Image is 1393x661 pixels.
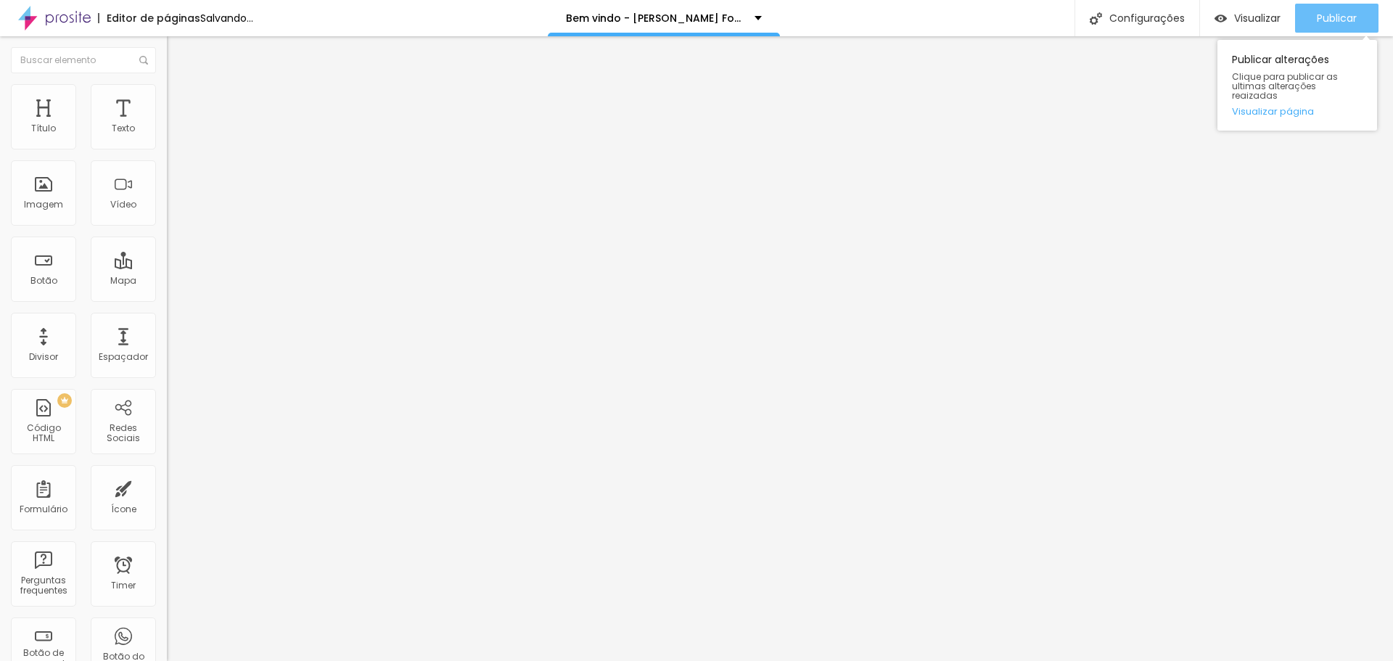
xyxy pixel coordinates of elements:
span: Publicar [1317,12,1357,24]
div: Vídeo [110,200,136,210]
img: Icone [139,56,148,65]
div: Imagem [24,200,63,210]
span: Visualizar [1234,12,1281,24]
img: view-1.svg [1215,12,1227,25]
div: Título [31,123,56,134]
div: Divisor [29,352,58,362]
a: Visualizar página [1232,107,1363,116]
div: Redes Sociais [94,423,152,444]
div: Salvando... [200,13,253,23]
button: Publicar [1295,4,1378,33]
button: Visualizar [1200,4,1295,33]
div: Espaçador [99,352,148,362]
div: Botão [30,276,57,286]
div: Formulário [20,504,67,514]
div: Perguntas frequentes [15,575,72,596]
img: Icone [1090,12,1102,25]
span: Clique para publicar as ultimas alterações reaizadas [1232,72,1363,101]
div: Timer [111,580,136,591]
div: Editor de páginas [98,13,200,23]
div: Texto [112,123,135,134]
div: Mapa [110,276,136,286]
input: Buscar elemento [11,47,156,73]
div: Publicar alterações [1217,40,1377,131]
div: Código HTML [15,423,72,444]
div: Ícone [111,504,136,514]
p: Bem vindo - [PERSON_NAME] Fotografia Autoral [566,13,744,23]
